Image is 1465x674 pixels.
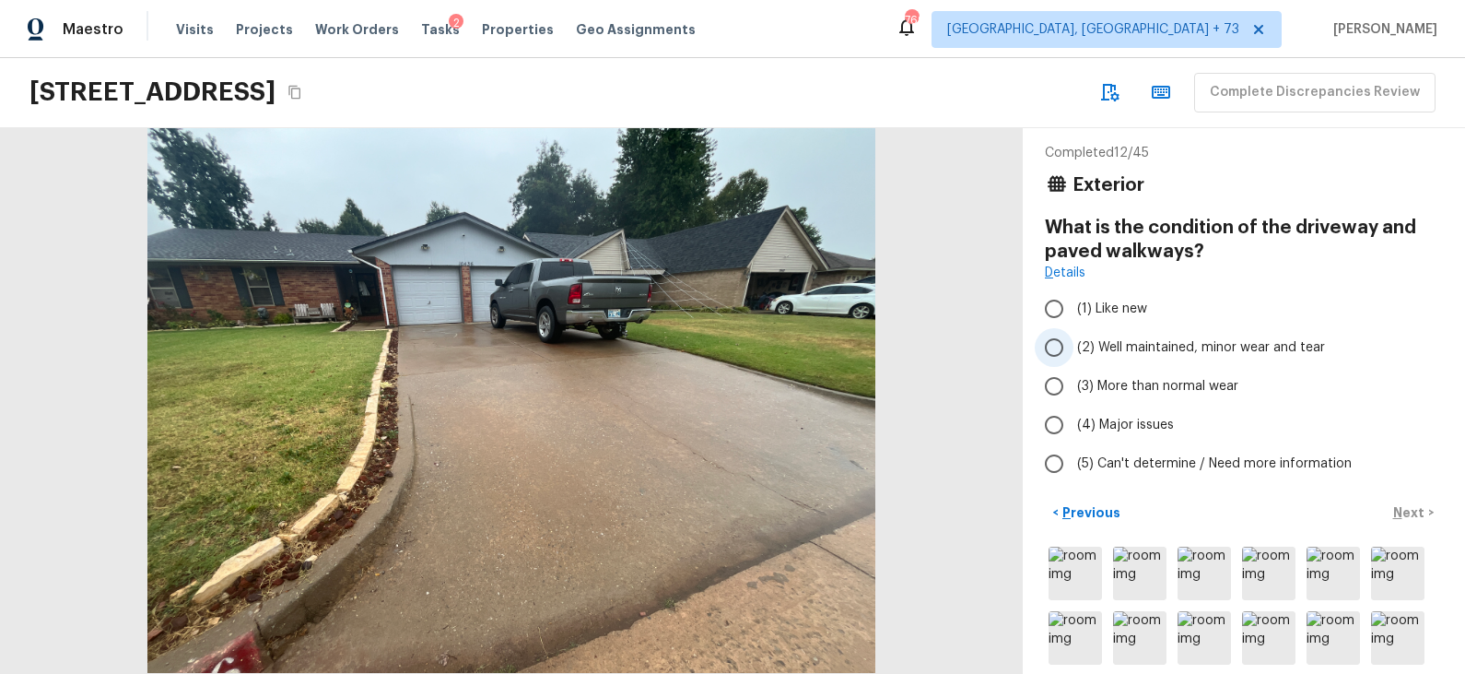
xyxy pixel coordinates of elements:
img: room img [1307,611,1360,665]
h2: [STREET_ADDRESS] [29,76,275,109]
button: Copy Address [283,80,307,104]
img: room img [1307,547,1360,600]
img: room img [1049,547,1102,600]
p: Previous [1059,503,1120,522]
img: room img [1049,611,1102,665]
p: Completed 12 / 45 [1045,144,1443,162]
span: [GEOGRAPHIC_DATA], [GEOGRAPHIC_DATA] + 73 [947,20,1239,39]
div: 769 [905,11,918,30]
div: 2 [449,14,463,32]
h4: What is the condition of the driveway and paved walkways? [1045,216,1443,264]
span: (2) Well maintained, minor wear and tear [1077,338,1325,357]
img: room img [1371,547,1424,600]
img: room img [1371,611,1424,665]
span: Geo Assignments [576,20,696,39]
span: (5) Can't determine / Need more information [1077,455,1352,473]
h4: Exterior [1072,173,1144,197]
button: <Previous [1045,498,1128,528]
span: [PERSON_NAME] [1326,20,1437,39]
img: room img [1178,547,1231,600]
span: Visits [176,20,214,39]
a: Details [1045,264,1085,282]
span: (1) Like new [1077,300,1147,318]
span: Tasks [421,23,460,36]
img: room img [1242,611,1295,665]
span: Work Orders [315,20,399,39]
img: room img [1113,547,1166,600]
img: room img [1178,611,1231,665]
span: Projects [236,20,293,39]
span: Properties [482,20,554,39]
span: (4) Major issues [1077,416,1174,434]
img: room img [1242,547,1295,600]
span: Maestro [63,20,123,39]
img: room img [1113,611,1166,665]
span: (3) More than normal wear [1077,377,1238,396]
